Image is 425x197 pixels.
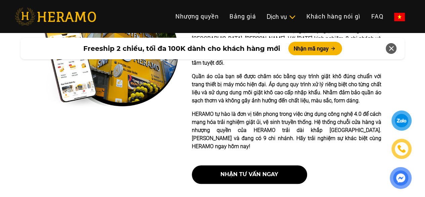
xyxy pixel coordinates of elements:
[170,9,224,24] a: Nhượng quyền
[192,165,307,184] button: nhận tư vấn ngay
[289,14,296,21] img: subToggleIcon
[83,43,280,54] span: Freeship 2 chiều, tối đa 100K dành cho khách hàng mới
[267,12,296,21] div: Dịch vụ
[301,9,366,24] a: Khách hàng nói gì
[398,145,406,153] img: phone-icon
[392,140,411,158] a: phone-icon
[15,8,96,25] img: heramo-logo.png
[288,42,342,55] button: Nhận mã ngay
[366,9,389,24] a: FAQ
[192,72,381,105] p: Quần áo của bạn sẽ được chăm sóc bằng quy trình giặt khô đúng chuẩn với trang thiết bị máy móc hi...
[394,13,405,21] img: vn-flag.png
[192,110,381,151] p: HERAMO tự hào là đơn vị tiên phong trong việc ứng dụng công nghệ 4.0 để cách mạng hóa trải nghiệm...
[224,9,261,24] a: Bảng giá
